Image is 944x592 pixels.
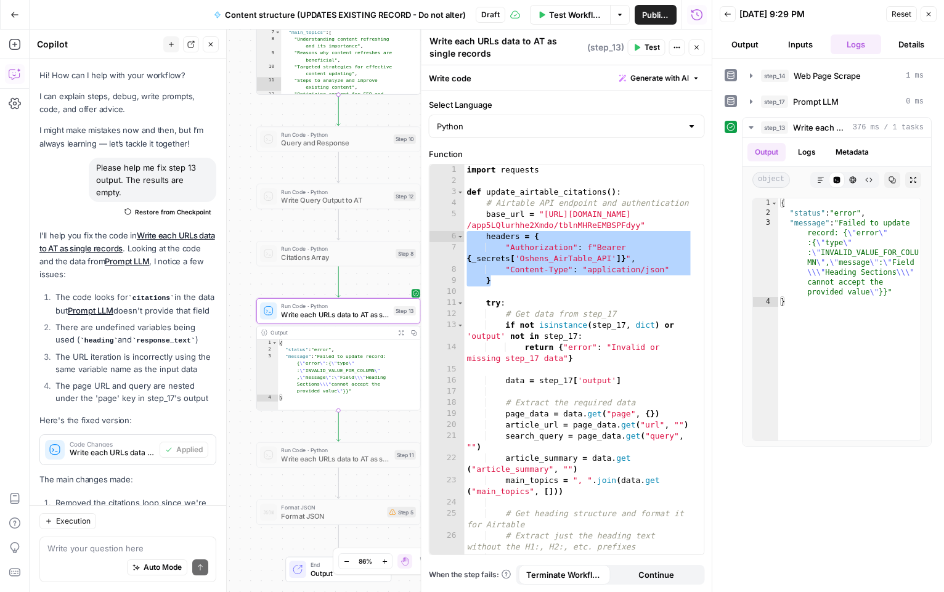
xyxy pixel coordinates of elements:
button: 376 ms / 1 tasks [743,118,931,137]
div: Format JSONFormat JSONStep 5 [256,500,421,525]
li: There are undefined variables being used ( and ) [52,321,216,347]
span: 0 ms [906,96,924,107]
li: Removed the citations loop since we're just storing one article's data [52,497,216,521]
div: 6 [429,231,465,242]
button: Test Workflow [530,5,610,25]
div: 9 [429,275,465,286]
div: Step 10 [394,134,416,144]
div: 18 [429,397,465,408]
g: Edge from step_13 to step_11 [337,410,340,442]
div: 16 [429,375,465,386]
g: Edge from step_8 to step_13 [337,266,340,298]
div: 20 [429,420,465,431]
span: object [752,172,790,188]
div: 8 [429,264,465,275]
span: Run Code · Python [281,302,389,310]
span: Generate with AI [630,73,689,84]
div: 24 [429,497,465,508]
span: Toggle code folding, rows 3 through 114 [457,187,464,198]
label: Select Language [429,99,705,111]
span: Reset [892,9,911,20]
span: Test Workflow [549,9,603,21]
button: Content structure (UPDATES EXISTING RECORD - Do not alter) [206,5,473,25]
g: Edge from step_10 to step_12 [337,152,340,183]
button: Logs [831,34,881,54]
div: 25 [429,508,465,530]
span: Test [645,42,660,53]
li: The URL iteration is incorrectly using the same variable name as the input data [52,351,216,375]
label: Function [429,148,705,160]
p: I can explain steps, debug, write prompts, code, and offer advice. [39,90,216,116]
div: 376 ms / 1 tasks [743,138,931,446]
div: Run Code · PythonCitations ArrayStep 8 [256,241,421,266]
div: 4 [753,297,778,307]
g: Edge from step_17 to step_10 [337,94,340,126]
span: When the step fails: [429,569,511,580]
span: Toggle code folding, rows 11 through 108 [457,298,464,309]
div: 12 [429,309,465,320]
li: The code looks for in the data but doesn't provide that field [52,291,216,317]
div: Please help me fix step 13 output. The results are empty. [89,158,216,202]
div: Step 13 [394,306,416,315]
span: Draft [481,9,500,20]
button: Reset [886,6,917,22]
span: Run Code · Python [281,245,391,253]
span: ( step_13 ) [587,41,624,54]
p: I might make mistakes now and then, but I’m always learning — let’s tackle it together! [39,124,216,150]
div: Run Code · PythonWrite each URLs data to AT as single recordsStep 11 [256,442,421,468]
span: Format JSON [281,511,383,521]
a: Prompt LLM [68,306,113,315]
div: 14 [429,342,465,364]
code: citations [128,294,174,302]
button: Details [886,34,937,54]
button: 1 ms [743,66,931,86]
div: 3 [753,218,778,297]
span: Write each URLs data to AT as single records (step_13) [70,447,155,458]
input: Python [437,120,682,132]
li: The page URL and query are nested under the 'page' key in step_17's output [52,379,216,404]
span: Format JSON [281,503,383,512]
span: Publish [642,9,669,21]
span: 376 ms / 1 tasks [853,122,924,133]
span: Run Code · Python [281,130,389,139]
div: Run Code · PythonWrite Query Output to ATStep 12 [256,184,421,209]
div: 21 [429,431,465,453]
button: Inputs [775,34,826,54]
span: Run Code · Python [281,446,390,455]
button: Generate with AI [614,70,705,86]
span: Auto Mode [144,562,182,573]
span: Toggle code folding, rows 13 through 14 [457,320,464,331]
div: 1 [429,164,465,176]
div: 7 [429,242,465,264]
div: 3 [257,353,278,394]
div: 7 [257,29,282,36]
span: End [311,561,383,569]
code: response_text [132,337,195,344]
span: 1 ms [906,70,924,81]
button: Applied [160,442,208,458]
div: EndOutput [256,557,421,582]
g: Edge from step_11 to step_5 [337,468,340,499]
div: 4 [429,198,465,209]
span: Execution [56,516,91,527]
span: Toggle code folding, rows 7 through 17 [275,29,280,36]
span: Query and Response [281,137,389,148]
span: Applied [176,444,203,455]
button: Publish [635,5,677,25]
button: Test [628,39,665,55]
span: Toggle code folding, rows 6 through 9 [457,231,464,242]
span: 86% [359,556,372,566]
p: The main changes made: [39,473,216,486]
div: 2 [257,346,278,353]
div: 4 [257,395,278,402]
textarea: Write each URLs data to AT as single records [429,35,584,60]
div: 11 [429,298,465,309]
div: 19 [429,408,465,420]
code: heading [80,337,118,344]
div: Copilot [37,38,160,51]
p: Here's the fixed version: [39,414,216,427]
div: Step 8 [396,249,416,258]
span: Write Query Output to AT [281,195,389,205]
div: 13 [429,320,465,342]
div: 2 [753,208,778,218]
